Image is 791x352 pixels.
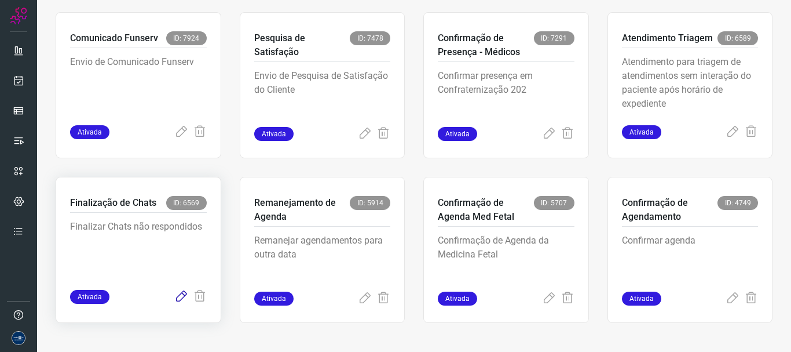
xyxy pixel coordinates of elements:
[534,196,574,210] span: ID: 5707
[10,7,27,24] img: Logo
[438,127,477,141] span: Ativada
[254,31,350,59] p: Pesquisa de Satisfação
[622,31,713,45] p: Atendimento Triagem
[717,196,758,210] span: ID: 4749
[254,127,294,141] span: Ativada
[70,125,109,139] span: Ativada
[254,234,391,292] p: Remanejar agendamentos para outra data
[70,290,109,304] span: Ativada
[622,125,661,139] span: Ativada
[350,31,390,45] span: ID: 7478
[166,196,207,210] span: ID: 6569
[350,196,390,210] span: ID: 5914
[254,292,294,306] span: Ativada
[438,31,534,59] p: Confirmação de Presença - Médicos
[70,196,156,210] p: Finalização de Chats
[438,196,534,224] p: Confirmação de Agenda Med Fetal
[717,31,758,45] span: ID: 6589
[622,196,718,224] p: Confirmação de Agendamento
[254,196,350,224] p: Remanejamento de Agenda
[12,331,25,345] img: d06bdf07e729e349525d8f0de7f5f473.png
[622,292,661,306] span: Ativada
[438,292,477,306] span: Ativada
[254,69,391,127] p: Envio de Pesquisa de Satisfação do Cliente
[622,55,759,113] p: Atendimento para triagem de atendimentos sem interação do paciente após horário de expediente
[534,31,574,45] span: ID: 7291
[166,31,207,45] span: ID: 7924
[70,55,207,113] p: Envio de Comunicado Funserv
[622,234,759,292] p: Confirmar agenda
[438,234,574,292] p: Confirmação de Agenda da Medicina Fetal
[70,31,158,45] p: Comunicado Funserv
[438,69,574,127] p: Confirmar presença em Confraternização 202
[70,220,207,278] p: Finalizar Chats não respondidos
